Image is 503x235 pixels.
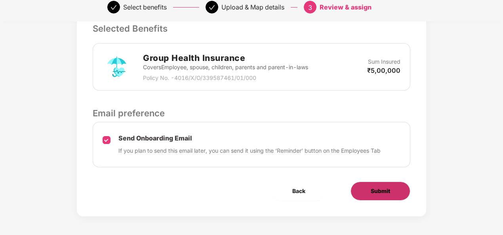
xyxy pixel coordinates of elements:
[351,182,410,201] button: Submit
[292,187,305,195] span: Back
[221,1,284,13] div: Upload & Map details
[272,182,325,201] button: Back
[368,57,400,66] p: Sum Insured
[123,1,167,13] div: Select benefits
[93,22,410,35] p: Selected Benefits
[143,63,308,72] p: Covers Employee, spouse, children, parents and parent-in-laws
[371,187,390,195] span: Submit
[209,4,215,11] span: check
[320,1,372,13] div: Review & assign
[111,4,117,11] span: check
[308,4,312,11] span: 3
[118,134,381,142] p: Send Onboarding Email
[118,146,381,155] p: If you plan to send this email later, you can send it using the ‘Reminder’ button on the Employee...
[367,66,400,75] p: ₹5,00,000
[93,106,410,120] p: Email preference
[143,51,308,64] h2: Group Health Insurance
[143,74,308,82] p: Policy No. - 4016/X/O/339587461/01/000
[103,53,131,81] img: svg+xml;base64,PHN2ZyB4bWxucz0iaHR0cDovL3d3dy53My5vcmcvMjAwMC9zdmciIHdpZHRoPSI3MiIgaGVpZ2h0PSI3Mi...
